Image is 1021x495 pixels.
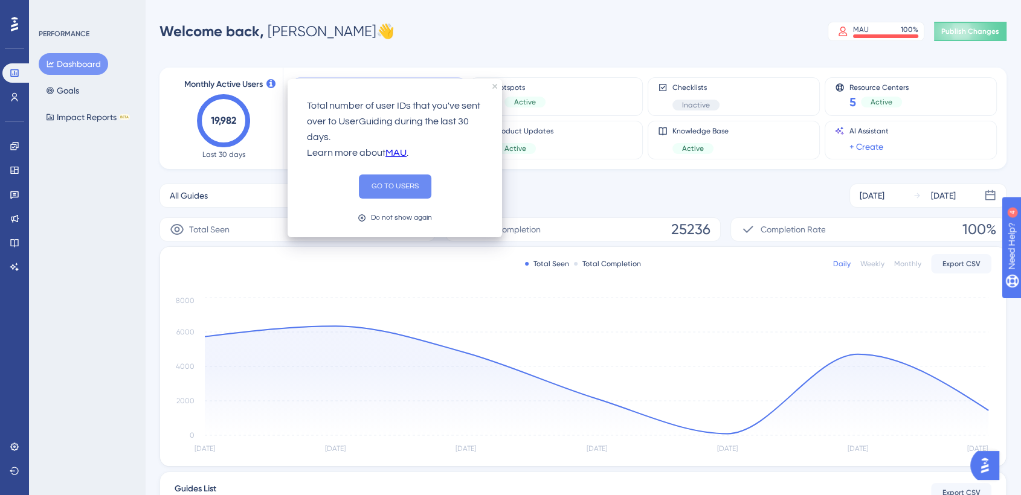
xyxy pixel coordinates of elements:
tspan: [DATE] [587,444,607,453]
a: + Create [849,139,883,154]
span: All Guides [170,188,208,203]
span: Resource Centers [849,83,909,91]
span: Last 30 days [202,150,245,159]
tspan: 8000 [176,296,195,305]
span: Export CSV [942,259,981,269]
div: MAU [853,25,869,34]
tspan: 6000 [176,328,195,336]
div: Monthly [894,259,921,269]
span: Active [871,97,892,107]
span: 25236 [671,220,710,239]
div: Total Seen [525,259,569,269]
div: close tooltip [492,84,497,89]
span: Hotspots [495,83,546,91]
span: Welcome back, [159,22,264,40]
span: Inactive [682,100,710,110]
div: [PERSON_NAME] 👋 [159,22,395,41]
span: Publish Changes [941,27,999,36]
span: Monthly Active Users [184,77,263,92]
tspan: 4000 [176,362,195,371]
div: 4 [84,6,88,16]
span: Total Seen [189,222,230,237]
tspan: [DATE] [195,444,215,453]
span: Need Help? [28,3,76,18]
tspan: 0 [190,431,195,439]
div: 100 % [901,25,918,34]
span: Active [514,97,536,107]
tspan: [DATE] [325,444,346,453]
div: Weekly [860,259,884,269]
button: GO TO USERS [359,174,431,199]
span: Knowledge Base [672,126,729,136]
p: Total number of user IDs that you've sent over to UserGuiding during the last 30 days. [307,98,483,145]
span: Total Completion [475,222,541,237]
div: [DATE] [931,188,956,203]
span: Active [504,144,526,153]
tspan: [DATE] [848,444,868,453]
span: Checklists [672,83,720,92]
iframe: UserGuiding AI Assistant Launcher [970,447,1007,484]
button: All Guides [159,184,375,208]
span: Active [682,144,704,153]
tspan: [DATE] [717,444,738,453]
text: 19,982 [211,115,236,126]
tspan: [DATE] [967,444,987,453]
tspan: [DATE] [456,444,476,453]
button: Impact ReportsBETA [39,106,137,128]
button: Publish Changes [934,22,1007,41]
div: BETA [119,114,130,120]
span: 5 [849,94,856,110]
div: Do not show again [371,212,432,223]
button: Dashboard [39,53,108,75]
button: Export CSV [931,254,991,273]
span: Completion Rate [760,222,825,237]
tspan: 2000 [176,397,195,405]
span: Product Updates [495,126,553,136]
span: AI Assistant [849,126,889,136]
button: Goals [39,80,86,101]
div: Daily [833,259,851,269]
span: 100% [962,220,996,239]
div: Total Completion [574,259,641,269]
div: [DATE] [860,188,884,203]
p: Learn more about . [307,145,483,161]
div: PERFORMANCE [39,29,89,39]
a: MAU [385,145,407,161]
